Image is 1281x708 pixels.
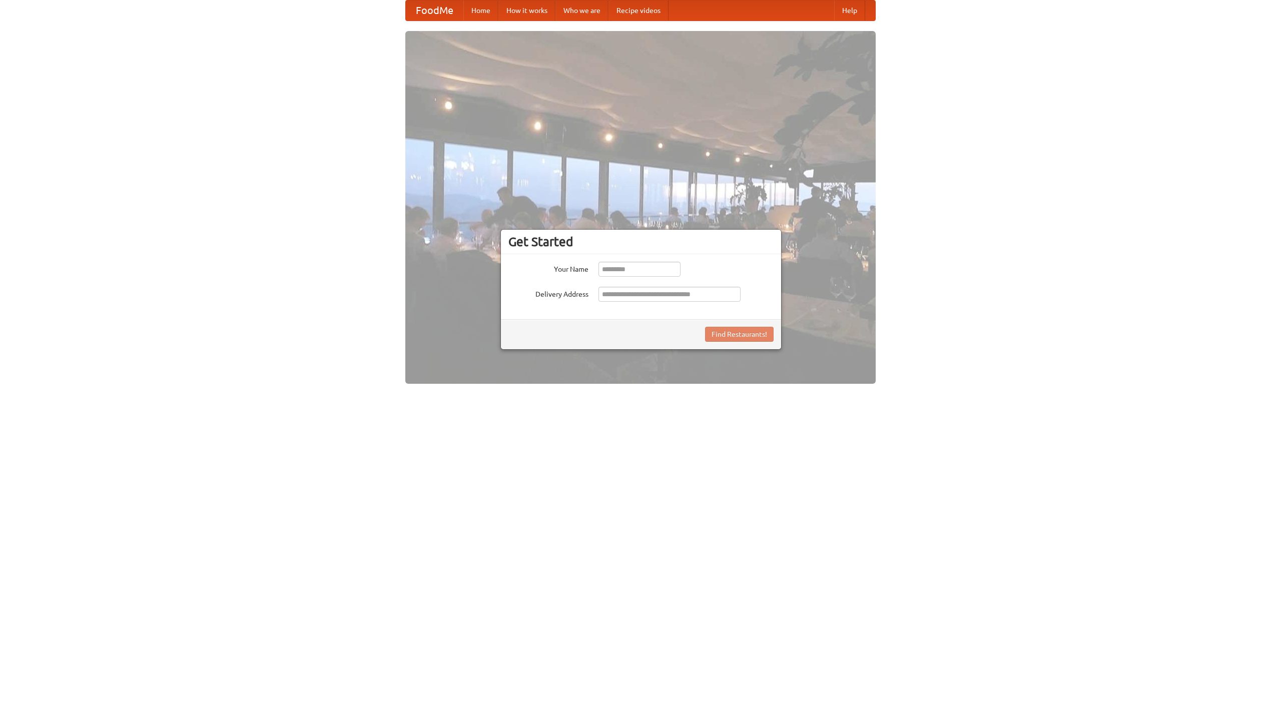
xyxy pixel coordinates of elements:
a: FoodMe [406,1,463,21]
h3: Get Started [508,234,774,249]
a: Home [463,1,498,21]
a: Help [834,1,865,21]
a: Who we are [555,1,608,21]
a: Recipe videos [608,1,669,21]
label: Delivery Address [508,287,588,299]
a: How it works [498,1,555,21]
label: Your Name [508,262,588,274]
button: Find Restaurants! [705,327,774,342]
